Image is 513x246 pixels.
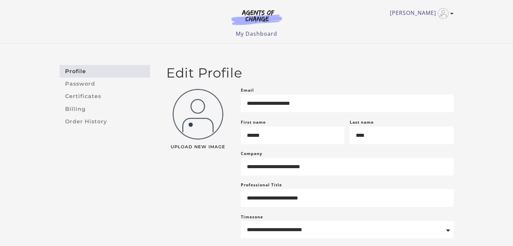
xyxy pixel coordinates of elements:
a: Toggle menu [390,8,450,19]
a: Billing [60,103,150,115]
label: Professional Title [241,181,282,189]
a: Order History [60,115,150,128]
label: Timezone [241,214,263,220]
label: First name [241,119,266,125]
span: Upload New Image [166,145,230,149]
label: Company [241,150,262,158]
label: Email [241,86,254,94]
h2: Edit Profile [166,65,454,81]
a: Password [60,78,150,90]
a: Certificates [60,90,150,103]
a: Profile [60,65,150,78]
a: My Dashboard [236,30,277,37]
label: Last name [350,119,374,125]
img: Agents of Change Logo [224,9,289,25]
